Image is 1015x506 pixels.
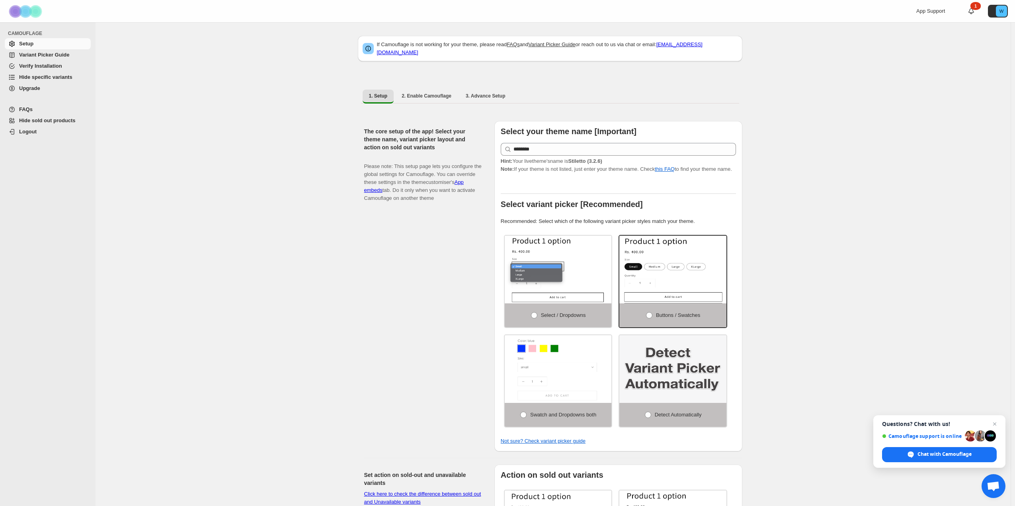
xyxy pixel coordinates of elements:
span: Hide sold out products [19,117,76,123]
a: Upgrade [5,83,91,94]
span: Setup [19,41,33,47]
span: Questions? Chat with us! [882,421,997,427]
img: Buttons / Swatches [619,236,726,303]
a: Verify Installation [5,61,91,72]
a: Click here to check the difference between sold out and Unavailable variants [364,491,481,505]
b: Action on sold out variants [501,471,603,479]
span: Hide specific variants [19,74,72,80]
img: Swatch and Dropdowns both [505,335,612,403]
p: Please note: This setup page lets you configure the global settings for Camouflage. You can overr... [364,154,482,202]
span: CAMOUFLAGE [8,30,92,37]
span: 2. Enable Camouflage [402,93,451,99]
span: Camouflage support is online [882,433,962,439]
a: Variant Picker Guide [528,41,575,47]
strong: Hint: [501,158,513,164]
strong: Note: [501,166,514,172]
text: W [999,9,1004,14]
h2: Set action on sold-out and unavailable variants [364,471,482,487]
span: Detect Automatically [655,412,702,418]
span: Select / Dropdowns [541,312,586,318]
b: Select your theme name [Important] [501,127,636,136]
a: FAQs [5,104,91,115]
div: Chat with Camouflage [882,447,997,462]
span: Upgrade [19,85,40,91]
h2: The core setup of the app! Select your theme name, variant picker layout and action on sold out v... [364,127,482,151]
img: Camouflage [6,0,46,22]
span: Close chat [990,419,999,429]
button: Avatar with initials W [988,5,1008,18]
span: Avatar with initials W [996,6,1007,17]
a: FAQs [507,41,520,47]
span: Buttons / Swatches [656,312,700,318]
p: Recommended: Select which of the following variant picker styles match your theme. [501,217,736,225]
a: Hide sold out products [5,115,91,126]
span: Chat with Camouflage [917,451,972,458]
p: If your theme is not listed, just enter your theme name. Check to find your theme name. [501,157,736,173]
p: If Camouflage is not working for your theme, please read and or reach out to us via chat or email: [377,41,738,57]
a: Logout [5,126,91,137]
span: Your live theme's name is [501,158,602,164]
span: FAQs [19,106,33,112]
a: this FAQ [655,166,675,172]
span: App Support [916,8,945,14]
span: Variant Picker Guide [19,52,69,58]
img: Select / Dropdowns [505,236,612,303]
span: 1. Setup [369,93,388,99]
span: 3. Advance Setup [466,93,506,99]
a: 1 [967,7,975,15]
div: Open chat [982,474,1005,498]
div: 1 [970,2,981,10]
a: Not sure? Check variant picker guide [501,438,586,444]
span: Swatch and Dropdowns both [530,412,596,418]
strong: Stiletto (3.2.6) [568,158,602,164]
a: Hide specific variants [5,72,91,83]
a: Setup [5,38,91,49]
b: Select variant picker [Recommended] [501,200,643,209]
a: Variant Picker Guide [5,49,91,61]
span: Logout [19,129,37,135]
img: Detect Automatically [619,335,726,403]
span: Verify Installation [19,63,62,69]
